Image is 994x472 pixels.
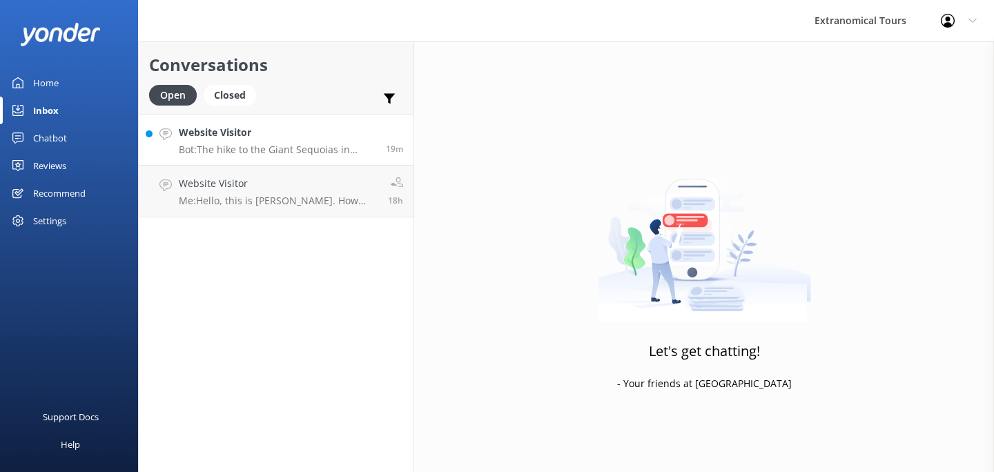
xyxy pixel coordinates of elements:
h3: Let's get chatting! [649,340,760,362]
img: artwork of a man stealing a conversation from at giant smartphone [598,150,811,322]
div: Open [149,85,197,106]
p: Bot: The hike to the Giant Sequoias in [GEOGRAPHIC_DATA] is a 2-mile round trip on a paved trail ... [179,144,376,156]
div: Inbox [33,97,59,124]
h4: Website Visitor [179,176,378,191]
div: Chatbot [33,124,67,152]
p: - Your friends at [GEOGRAPHIC_DATA] [617,376,792,391]
div: Help [61,431,80,458]
a: Website VisitorBot:The hike to the Giant Sequoias in [GEOGRAPHIC_DATA] is a 2-mile round trip on ... [139,114,413,166]
div: Reviews [33,152,66,179]
div: Support Docs [43,403,99,431]
div: Settings [33,207,66,235]
p: Me: Hello, this is [PERSON_NAME]. How may I help you [DATE]? [179,195,378,207]
img: yonder-white-logo.png [21,23,100,46]
a: Closed [204,87,263,102]
div: Home [33,69,59,97]
a: Website VisitorMe:Hello, this is [PERSON_NAME]. How may I help you [DATE]?18h [139,166,413,217]
h4: Website Visitor [179,125,376,140]
span: 12:45pm 13-Aug-2025 (UTC -07:00) America/Tijuana [386,143,403,155]
h2: Conversations [149,52,403,78]
span: 06:28pm 12-Aug-2025 (UTC -07:00) America/Tijuana [388,195,403,206]
a: Open [149,87,204,102]
div: Closed [204,85,256,106]
div: Recommend [33,179,86,207]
